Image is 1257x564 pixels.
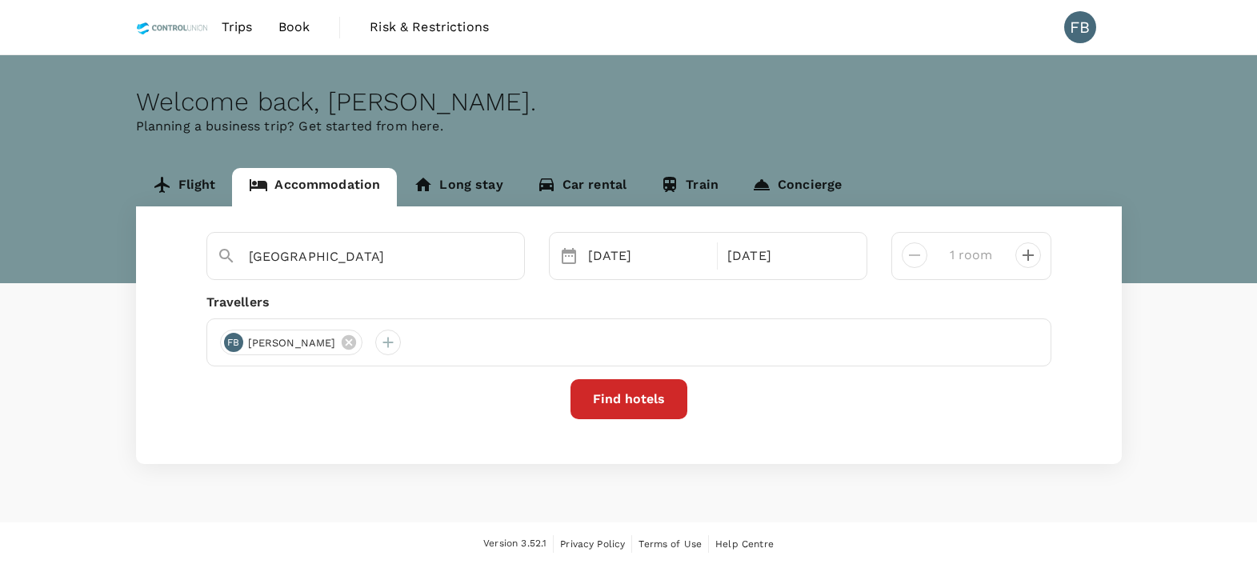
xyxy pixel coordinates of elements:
[136,87,1122,117] div: Welcome back , [PERSON_NAME] .
[570,379,687,419] button: Find hotels
[560,535,625,553] a: Privacy Policy
[370,18,489,37] span: Risk & Restrictions
[643,168,735,206] a: Train
[1015,242,1041,268] button: decrease
[639,538,702,550] span: Terms of Use
[136,168,233,206] a: Flight
[639,535,702,553] a: Terms of Use
[735,168,859,206] a: Concierge
[136,10,209,45] img: Control Union Malaysia Sdn. Bhd.
[249,244,470,269] input: Search cities, hotels, work locations
[940,242,1003,268] input: Add rooms
[520,168,644,206] a: Car rental
[715,538,774,550] span: Help Centre
[1064,11,1096,43] div: FB
[232,168,397,206] a: Accommodation
[721,240,854,272] div: [DATE]
[397,168,519,206] a: Long stay
[560,538,625,550] span: Privacy Policy
[582,240,715,272] div: [DATE]
[136,117,1122,136] p: Planning a business trip? Get started from here.
[238,335,346,351] span: [PERSON_NAME]
[222,18,253,37] span: Trips
[715,535,774,553] a: Help Centre
[220,330,363,355] div: FB[PERSON_NAME]
[513,255,516,258] button: Open
[278,18,310,37] span: Book
[206,293,1051,312] div: Travellers
[224,333,243,352] div: FB
[483,536,546,552] span: Version 3.52.1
